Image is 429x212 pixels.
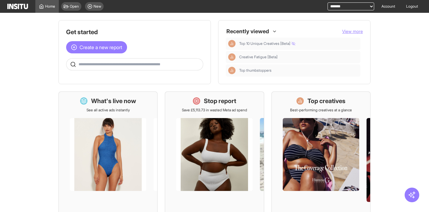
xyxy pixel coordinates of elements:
[70,4,79,9] span: Open
[87,108,130,113] p: See all active ads instantly
[80,44,122,51] span: Create a new report
[239,68,271,73] span: Top thumbstoppers
[66,41,127,53] button: Create a new report
[239,41,295,46] span: Top 10 Unique Creatives [Beta]
[290,108,352,113] p: Best-performing creatives at a glance
[228,40,236,47] div: Insights
[239,41,358,46] span: Top 10 Unique Creatives [Beta]
[228,53,236,61] div: Insights
[7,4,28,9] img: Logo
[182,108,247,113] p: Save £5,113.73 in wasted Meta ad spend
[204,97,236,105] h1: Stop report
[45,4,55,9] span: Home
[342,29,363,34] span: View more
[66,28,203,36] h1: Get started
[239,55,278,59] span: Creative Fatigue [Beta]
[239,55,358,59] span: Creative Fatigue [Beta]
[239,68,358,73] span: Top thumbstoppers
[342,28,363,34] button: View more
[307,97,346,105] h1: Top creatives
[94,4,101,9] span: New
[228,67,236,74] div: Insights
[91,97,136,105] h1: What's live now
